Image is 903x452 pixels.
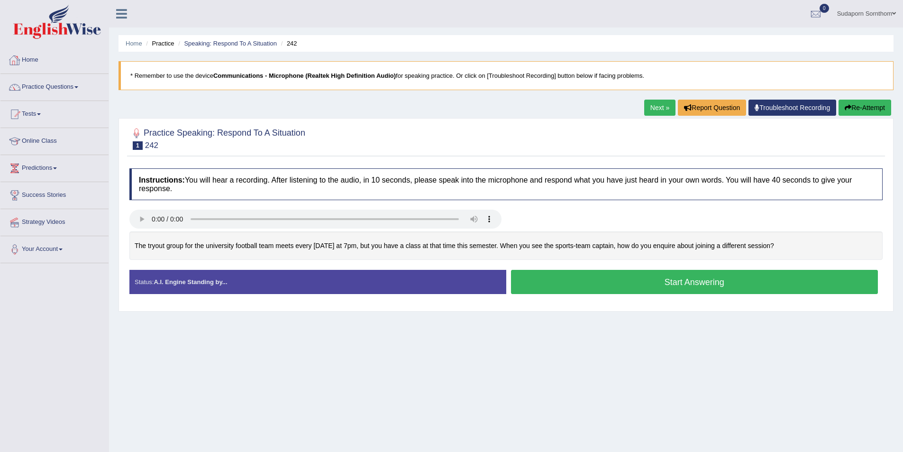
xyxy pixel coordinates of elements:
a: Speaking: Respond To A Situation [184,40,277,47]
h2: Practice Speaking: Respond To A Situation [129,126,305,150]
a: Troubleshoot Recording [748,100,836,116]
li: 242 [279,39,297,48]
button: Re-Attempt [839,100,891,116]
a: Practice Questions [0,74,109,98]
span: 1 [133,141,143,150]
div: The tryout group for the university football team meets every [DATE] at 7pm, but you have a class... [129,231,883,260]
b: Communications - Microphone (Realtek High Definition Audio) [213,72,396,79]
blockquote: * Remember to use the device for speaking practice. Or click on [Troubleshoot Recording] button b... [119,61,894,90]
a: Next » [644,100,675,116]
span: 0 [820,4,829,13]
div: Status: [129,270,506,294]
a: Your Account [0,236,109,260]
a: Predictions [0,155,109,179]
strong: A.I. Engine Standing by... [154,278,227,286]
a: Success Stories [0,182,109,206]
button: Report Question [678,100,746,116]
small: 242 [145,141,158,150]
button: Start Answering [511,270,878,294]
b: Instructions: [139,176,185,184]
li: Practice [144,39,174,48]
a: Home [0,47,109,71]
a: Online Class [0,128,109,152]
a: Home [126,40,142,47]
h4: You will hear a recording. After listening to the audio, in 10 seconds, please speak into the mic... [129,168,883,200]
a: Strategy Videos [0,209,109,233]
a: Tests [0,101,109,125]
